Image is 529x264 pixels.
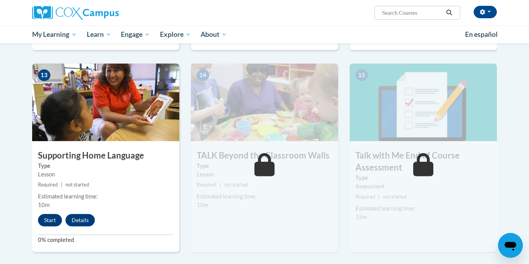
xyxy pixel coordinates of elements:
button: Start [38,214,62,226]
a: Engage [116,26,155,43]
span: 10m [197,202,208,208]
div: Lesson [197,170,332,179]
label: Type [197,162,332,170]
button: Details [65,214,95,226]
span: Learn [87,30,111,39]
span: 15 [356,69,368,81]
span: not started [383,194,407,200]
span: | [61,182,62,188]
h3: Talk with Me End of Course Assessment [350,150,497,174]
a: My Learning [27,26,82,43]
label: Type [38,162,173,170]
button: Account Settings [474,6,497,18]
span: Required [38,182,58,188]
span: Engage [121,30,150,39]
div: Lesson [38,170,173,179]
span: 15m [356,214,367,220]
span: 13 [38,69,50,81]
label: 0% completed [38,236,173,244]
div: Estimated learning time: [197,192,332,201]
span: not started [65,182,89,188]
span: En español [465,30,498,38]
h3: Supporting Home Language [32,150,179,162]
img: Cox Campus [32,6,119,20]
h3: TALK Beyond the Classroom Walls [191,150,338,162]
div: Assessment [356,182,491,191]
a: Cox Campus [32,6,179,20]
a: Explore [155,26,196,43]
iframe: Button to launch messaging window [498,233,523,258]
span: About [201,30,227,39]
span: | [220,182,221,188]
div: Main menu [21,26,508,43]
span: Explore [160,30,191,39]
span: 10m [38,202,50,208]
span: not started [224,182,248,188]
span: Required [356,194,375,200]
input: Search Courses [381,8,443,17]
span: My Learning [32,30,77,39]
img: Course Image [191,64,338,141]
a: About [196,26,232,43]
img: Course Image [32,64,179,141]
label: Type [356,174,491,182]
img: Course Image [350,64,497,141]
a: Learn [82,26,116,43]
span: | [378,194,380,200]
button: Search [443,8,455,17]
span: 14 [197,69,209,81]
a: En español [460,26,503,43]
div: Estimated learning time: [38,192,173,201]
div: Estimated learning time: [356,204,491,213]
span: Required [197,182,216,188]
